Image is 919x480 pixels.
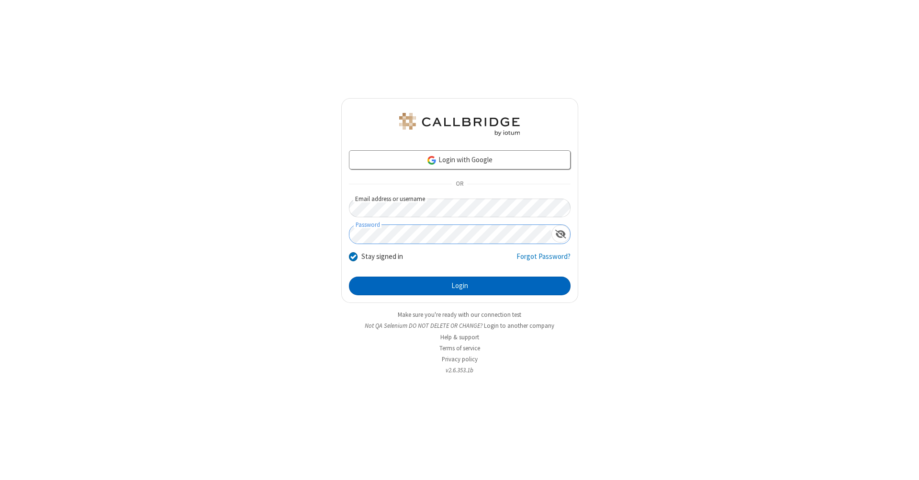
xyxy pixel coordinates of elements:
[398,311,521,319] a: Make sure you're ready with our connection test
[349,225,551,244] input: Password
[439,344,480,352] a: Terms of service
[426,155,437,166] img: google-icon.png
[397,113,522,136] img: QA Selenium DO NOT DELETE OR CHANGE
[551,225,570,243] div: Show password
[349,277,571,296] button: Login
[442,355,478,363] a: Privacy policy
[341,321,578,330] li: Not QA Selenium DO NOT DELETE OR CHANGE?
[440,333,479,341] a: Help & support
[349,150,571,169] a: Login with Google
[361,251,403,262] label: Stay signed in
[516,251,571,269] a: Forgot Password?
[341,366,578,375] li: v2.6.353.1b
[484,321,554,330] button: Login to another company
[452,178,467,191] span: OR
[349,199,571,217] input: Email address or username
